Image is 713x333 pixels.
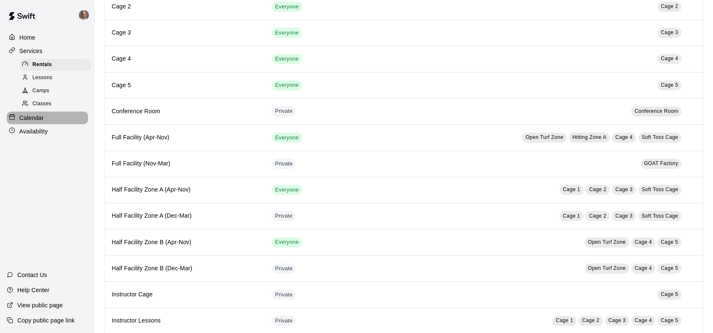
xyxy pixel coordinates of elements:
[272,28,302,38] div: This service is visible to all of your customers
[20,59,91,71] div: Rentals
[32,61,52,69] span: Rentals
[272,81,302,89] span: Everyone
[7,31,88,44] a: Home
[272,107,296,117] div: This service is hidden, and can only be accessed via a direct link
[272,159,296,169] div: This service is hidden, and can only be accessed via a direct link
[642,213,678,219] span: Soft Toss Cage
[19,114,44,122] p: Calendar
[19,127,48,136] p: Availability
[272,160,296,168] span: Private
[644,160,678,166] span: GOAT Factory
[112,211,258,221] h6: Half Facility Zone A (Dec-Mar)
[635,265,652,271] span: Cage 4
[615,213,633,219] span: Cage 3
[272,29,302,37] span: Everyone
[20,72,91,84] div: Lessons
[20,85,91,97] div: Camps
[112,264,258,273] h6: Half Facility Zone B (Dec-Mar)
[20,98,91,110] div: Classes
[272,265,296,273] span: Private
[572,134,606,140] span: Hitting Zone A
[661,265,678,271] span: Cage 5
[635,317,652,323] span: Cage 4
[661,3,678,9] span: Cage 2
[272,316,296,326] div: This service is hidden, and can only be accessed via a direct link
[608,317,626,323] span: Cage 3
[661,29,678,35] span: Cage 3
[32,74,53,82] span: Lessons
[272,290,296,300] div: This service is hidden, and can only be accessed via a direct link
[20,71,95,84] a: Lessons
[563,213,580,219] span: Cage 1
[20,98,95,111] a: Classes
[272,55,302,63] span: Everyone
[7,112,88,124] a: Calendar
[32,87,49,95] span: Camps
[112,81,258,90] h6: Cage 5
[588,239,626,245] span: Open Turf Zone
[272,107,296,115] span: Private
[563,186,580,192] span: Cage 1
[112,238,258,247] h6: Half Facility Zone B (Apr-Nov)
[112,28,258,37] h6: Cage 3
[635,108,678,114] span: Conference Room
[525,134,563,140] span: Open Turf Zone
[661,56,678,61] span: Cage 4
[635,239,652,245] span: Cage 4
[112,54,258,64] h6: Cage 4
[272,54,302,64] div: This service is visible to all of your customers
[77,7,95,24] div: Don Eddy
[17,271,47,279] p: Contact Us
[112,316,258,325] h6: Instructor Lessons
[272,185,302,195] div: This service is visible to all of your customers
[32,100,51,108] span: Classes
[20,58,95,71] a: Rentals
[20,85,95,98] a: Camps
[661,82,678,88] span: Cage 5
[272,134,302,142] span: Everyone
[7,125,88,138] a: Availability
[661,239,678,245] span: Cage 5
[79,10,89,20] img: Don Eddy
[272,238,302,246] span: Everyone
[19,33,35,42] p: Home
[112,2,258,11] h6: Cage 2
[272,2,302,12] div: This service is visible to all of your customers
[112,107,258,116] h6: Conference Room
[642,134,678,140] span: Soft Toss Cage
[556,317,573,323] span: Cage 1
[589,213,606,219] span: Cage 2
[272,133,302,143] div: This service is visible to all of your customers
[17,316,75,325] p: Copy public page link
[272,237,302,248] div: This service is visible to all of your customers
[19,47,43,55] p: Services
[272,186,302,194] span: Everyone
[272,3,302,11] span: Everyone
[7,45,88,57] a: Services
[272,264,296,274] div: This service is hidden, and can only be accessed via a direct link
[615,134,633,140] span: Cage 4
[272,80,302,91] div: This service is visible to all of your customers
[17,301,63,309] p: View public page
[661,317,678,323] span: Cage 5
[272,211,296,221] div: This service is hidden, and can only be accessed via a direct link
[272,317,296,325] span: Private
[112,290,258,299] h6: Instructor Cage
[588,265,626,271] span: Open Turf Zone
[17,286,49,294] p: Help Center
[582,317,599,323] span: Cage 2
[589,186,606,192] span: Cage 2
[272,291,296,299] span: Private
[112,133,258,142] h6: Full Facility (Apr-Nov)
[272,212,296,220] span: Private
[642,186,678,192] span: Soft Toss Cage
[615,186,633,192] span: Cage 3
[661,291,678,297] span: Cage 5
[112,185,258,194] h6: Half Facility Zone A (Apr-Nov)
[112,159,258,168] h6: Full Facility (Nov-Mar)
